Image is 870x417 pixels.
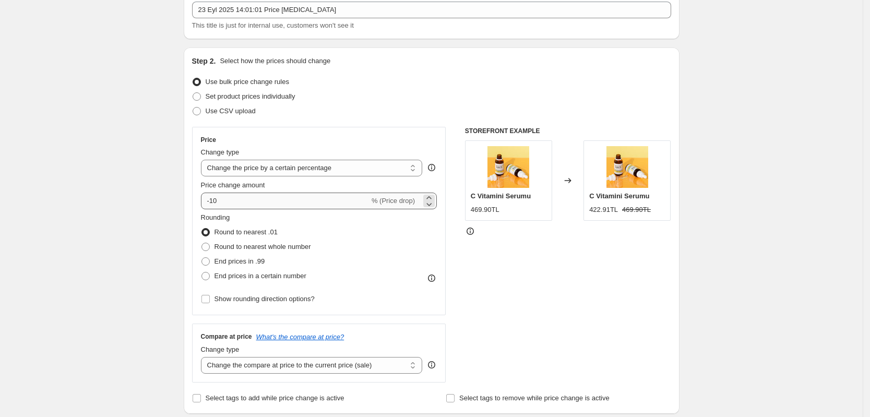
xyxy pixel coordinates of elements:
[465,127,671,135] h6: STOREFRONT EXAMPLE
[487,146,529,188] img: 1_ae2e25f0-0928-48a7-a906-d6be3b8a151e_80x.jpg
[426,360,437,370] div: help
[206,107,256,115] span: Use CSV upload
[201,136,216,144] h3: Price
[622,205,651,215] strike: 469.90TL
[606,146,648,188] img: 1_ae2e25f0-0928-48a7-a906-d6be3b8a151e_80x.jpg
[589,205,618,215] div: 422.91TL
[256,333,344,341] button: What's the compare at price?
[201,213,230,221] span: Rounding
[220,56,330,66] p: Select how the prices should change
[201,193,370,209] input: -15
[206,92,295,100] span: Set product prices individually
[192,21,354,29] span: This title is just for internal use, customers won't see it
[214,257,265,265] span: End prices in .99
[214,243,311,251] span: Round to nearest whole number
[214,228,278,236] span: Round to nearest .01
[471,205,499,215] div: 469.90TL
[206,394,344,402] span: Select tags to add while price change is active
[201,181,265,189] span: Price change amount
[426,162,437,173] div: help
[214,272,306,280] span: End prices in a certain number
[459,394,610,402] span: Select tags to remove while price change is active
[201,332,252,341] h3: Compare at price
[201,148,240,156] span: Change type
[206,78,289,86] span: Use bulk price change rules
[471,192,531,200] span: C Vitamini Serumu
[214,295,315,303] span: Show rounding direction options?
[372,197,415,205] span: % (Price drop)
[192,2,671,18] input: 30% off holiday sale
[201,345,240,353] span: Change type
[589,192,649,200] span: C Vitamini Serumu
[192,56,216,66] h2: Step 2.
